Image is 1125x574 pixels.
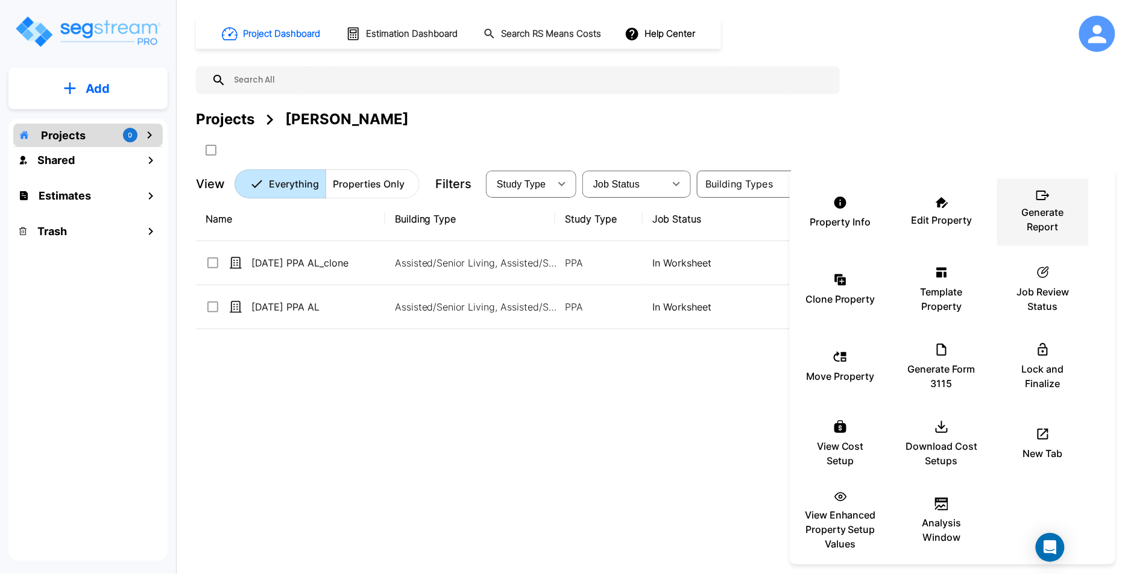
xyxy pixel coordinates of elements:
[1023,446,1063,461] p: New Tab
[906,362,978,391] p: Generate Form 3115
[1007,205,1079,234] p: Generate Report
[804,439,877,468] p: View Cost Setup
[1007,285,1079,314] p: Job Review Status
[804,508,877,551] p: View Enhanced Property Setup Values
[805,292,875,306] p: Clone Property
[1036,533,1065,562] div: Open Intercom Messenger
[906,516,978,544] p: Analysis Window
[1007,362,1079,391] p: Lock and Finalize
[810,215,871,229] p: Property Info
[906,439,978,468] p: Download Cost Setups
[906,285,978,314] p: Template Property
[912,213,972,227] p: Edit Property
[807,369,875,383] p: Move Property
